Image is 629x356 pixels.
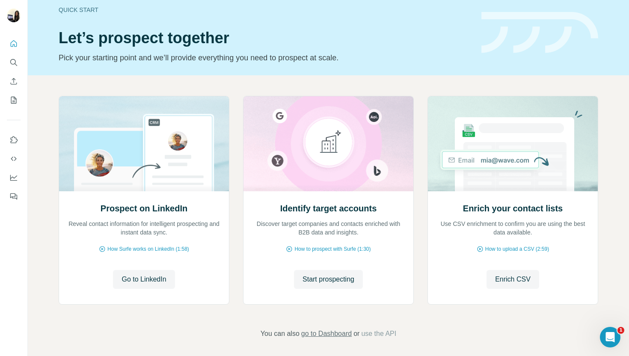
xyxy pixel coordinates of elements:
[487,270,539,289] button: Enrich CSV
[600,327,620,347] iframe: Intercom live chat
[617,327,624,334] span: 1
[261,329,300,339] span: You can also
[361,329,396,339] button: use the API
[495,274,531,285] span: Enrich CSV
[481,12,598,53] img: banner
[7,55,21,70] button: Search
[7,170,21,185] button: Dashboard
[301,329,352,339] button: go to Dashboard
[7,151,21,166] button: Use Surfe API
[7,9,21,22] img: Avatar
[280,202,377,214] h2: Identify target accounts
[303,274,354,285] span: Start prospecting
[294,245,371,253] span: How to prospect with Surfe (1:30)
[107,245,189,253] span: How Surfe works on LinkedIn (1:58)
[252,220,405,237] p: Discover target companies and contacts enriched with B2B data and insights.
[68,220,220,237] p: Reveal contact information for intelligent prospecting and instant data sync.
[294,270,363,289] button: Start prospecting
[7,132,21,148] button: Use Surfe on LinkedIn
[7,189,21,204] button: Feedback
[59,30,471,47] h1: Let’s prospect together
[7,74,21,89] button: Enrich CSV
[59,96,229,191] img: Prospect on LinkedIn
[463,202,563,214] h2: Enrich your contact lists
[59,52,471,64] p: Pick your starting point and we’ll provide everything you need to prospect at scale.
[243,96,414,191] img: Identify target accounts
[7,92,21,108] button: My lists
[7,36,21,51] button: Quick start
[353,329,359,339] span: or
[59,6,471,14] div: Quick start
[101,202,187,214] h2: Prospect on LinkedIn
[122,274,166,285] span: Go to LinkedIn
[427,96,598,191] img: Enrich your contact lists
[485,245,549,253] span: How to upload a CSV (2:59)
[436,220,589,237] p: Use CSV enrichment to confirm you are using the best data available.
[113,270,175,289] button: Go to LinkedIn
